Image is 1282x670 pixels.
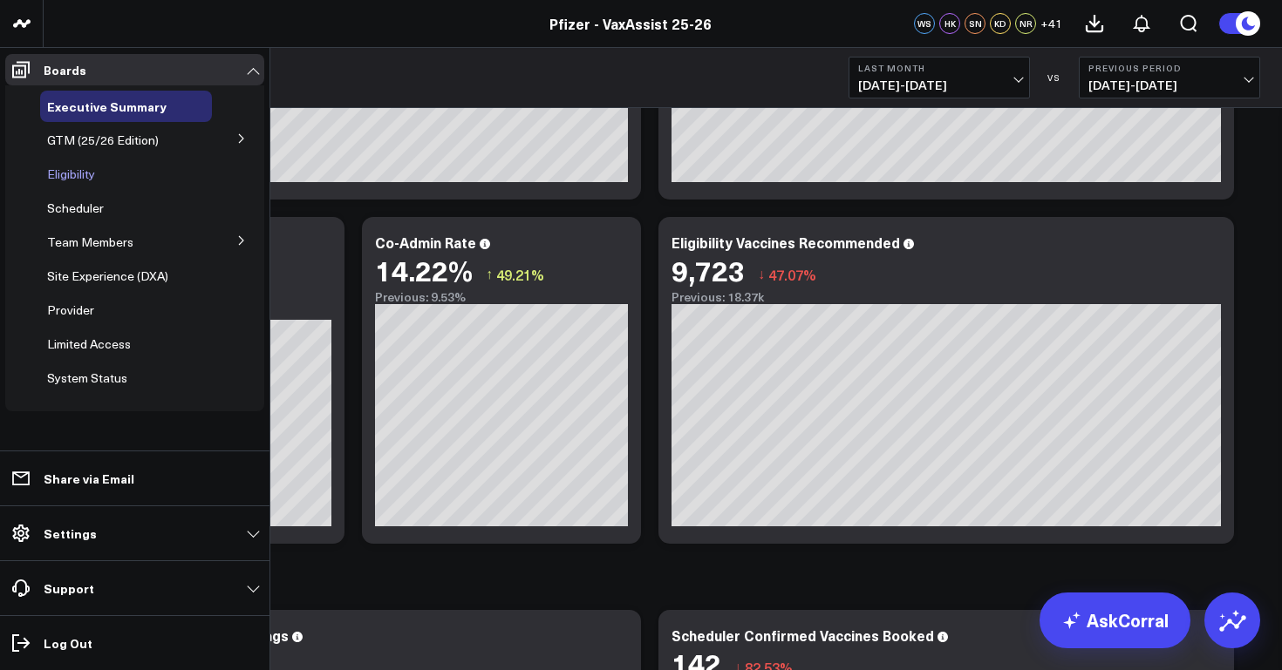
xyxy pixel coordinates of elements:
[858,78,1020,92] span: [DATE] - [DATE]
[939,13,960,34] div: HK
[486,263,493,286] span: ↑
[47,200,104,216] span: Scheduler
[1088,63,1251,73] b: Previous Period
[1039,72,1070,83] div: VS
[914,13,935,34] div: WS
[47,132,159,148] span: GTM (25/26 Edition)
[965,13,985,34] div: SN
[47,369,127,386] span: System Status
[1040,13,1062,34] button: +41
[849,57,1030,98] button: Last Month[DATE]-[DATE]
[47,301,94,318] span: Provider
[47,166,95,182] span: Eligibility
[44,471,134,485] p: Share via Email
[5,627,264,659] a: Log Out
[375,254,473,286] div: 14.22%
[1088,78,1251,92] span: [DATE] - [DATE]
[47,235,133,249] a: Team Members
[47,303,94,317] a: Provider
[47,269,168,283] a: Site Experience (DXA)
[768,265,816,284] span: 47.07%
[47,133,159,147] a: GTM (25/26 Edition)
[44,63,86,77] p: Boards
[672,626,934,645] div: Scheduler Confirmed Vaccines Booked
[672,233,900,252] div: Eligibility Vaccines Recommended
[375,233,476,252] div: Co-Admin Rate
[47,267,168,284] span: Site Experience (DXA)
[858,63,1020,73] b: Last Month
[1040,17,1062,30] span: + 41
[672,290,1221,304] div: Previous: 18.37k
[44,636,92,650] p: Log Out
[44,581,94,595] p: Support
[672,254,745,286] div: 9,723
[1040,592,1190,648] a: AskCorral
[990,13,1011,34] div: KD
[47,337,131,351] a: Limited Access
[496,265,544,284] span: 49.21%
[549,14,712,33] a: Pfizer - VaxAssist 25-26
[47,99,167,113] a: Executive Summary
[47,98,167,115] span: Executive Summary
[47,371,127,385] a: System Status
[44,526,97,540] p: Settings
[47,167,95,181] a: Eligibility
[47,335,131,352] span: Limited Access
[375,290,628,304] div: Previous: 9.53%
[47,233,133,250] span: Team Members
[47,201,104,215] a: Scheduler
[1079,57,1260,98] button: Previous Period[DATE]-[DATE]
[758,263,765,286] span: ↓
[1015,13,1036,34] div: NR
